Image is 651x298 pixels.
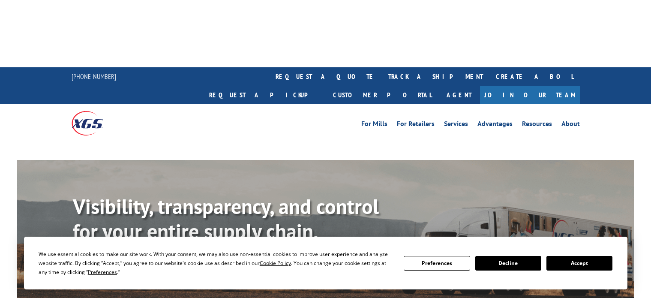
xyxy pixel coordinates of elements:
a: Request a pickup [203,86,327,104]
span: Preferences [88,268,117,276]
a: Services [444,120,468,130]
a: For Retailers [397,120,435,130]
span: Cookie Policy [260,259,291,267]
button: Preferences [404,256,470,271]
a: Customer Portal [327,86,438,104]
a: [PHONE_NUMBER] [72,72,116,81]
a: Resources [522,120,552,130]
div: We use essential cookies to make our site work. With your consent, we may also use non-essential ... [39,250,393,277]
div: Cookie Consent Prompt [24,237,627,289]
b: Visibility, transparency, and control for your entire supply chain. [73,193,379,244]
a: Join Our Team [480,86,580,104]
a: Create a BOL [489,67,580,86]
a: For Mills [361,120,387,130]
a: Advantages [477,120,513,130]
button: Accept [546,256,612,271]
a: About [561,120,580,130]
a: track a shipment [382,67,489,86]
a: request a quote [269,67,382,86]
a: Agent [438,86,480,104]
button: Decline [475,256,541,271]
